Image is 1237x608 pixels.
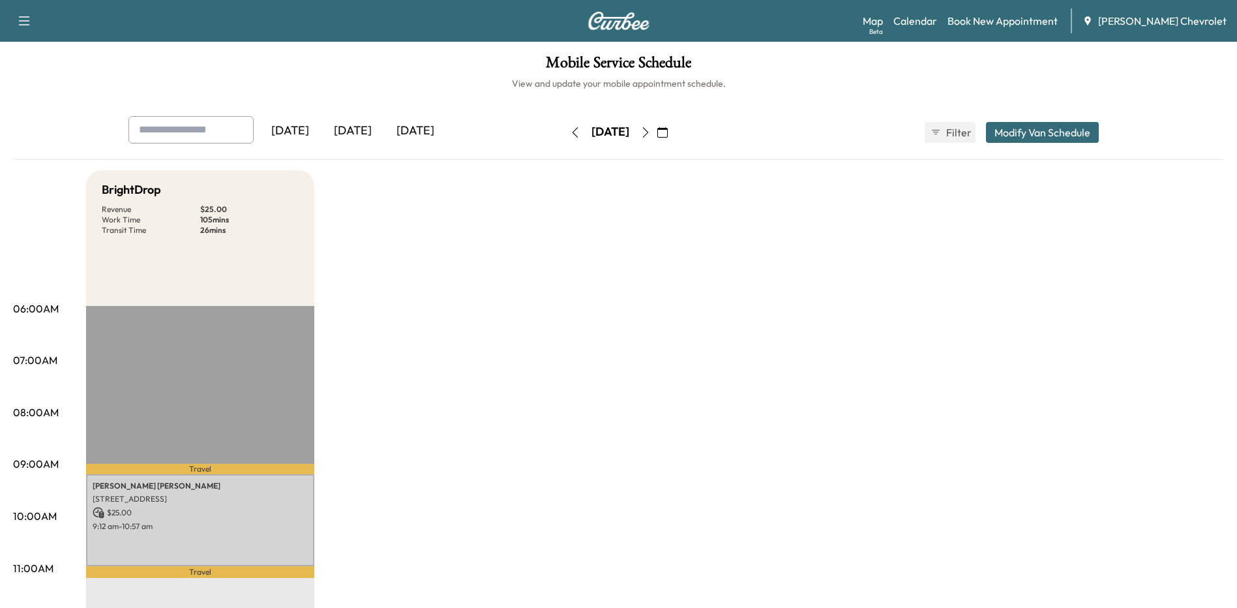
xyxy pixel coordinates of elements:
[947,13,1058,29] a: Book New Appointment
[93,521,308,532] p: 9:12 am - 10:57 am
[102,225,200,236] p: Transit Time
[321,116,384,146] div: [DATE]
[384,116,447,146] div: [DATE]
[86,464,314,474] p: Travel
[93,507,308,519] p: $ 25.00
[588,12,650,30] img: Curbee Logo
[13,55,1224,77] h1: Mobile Service Schedule
[93,481,308,491] p: [PERSON_NAME] [PERSON_NAME]
[86,566,314,577] p: Travel
[102,215,200,225] p: Work Time
[1098,13,1227,29] span: [PERSON_NAME] Chevrolet
[13,352,57,368] p: 07:00AM
[869,27,883,37] div: Beta
[13,301,59,316] p: 06:00AM
[200,225,299,236] p: 26 mins
[13,456,59,472] p: 09:00AM
[13,560,53,576] p: 11:00AM
[102,181,161,199] h5: BrightDrop
[93,494,308,504] p: [STREET_ADDRESS]
[102,204,200,215] p: Revenue
[200,215,299,225] p: 105 mins
[591,124,629,140] div: [DATE]
[946,125,970,140] span: Filter
[259,116,321,146] div: [DATE]
[13,77,1224,90] h6: View and update your mobile appointment schedule.
[893,13,937,29] a: Calendar
[200,204,299,215] p: $ 25.00
[863,13,883,29] a: MapBeta
[925,122,976,143] button: Filter
[13,404,59,420] p: 08:00AM
[13,508,57,524] p: 10:00AM
[986,122,1099,143] button: Modify Van Schedule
